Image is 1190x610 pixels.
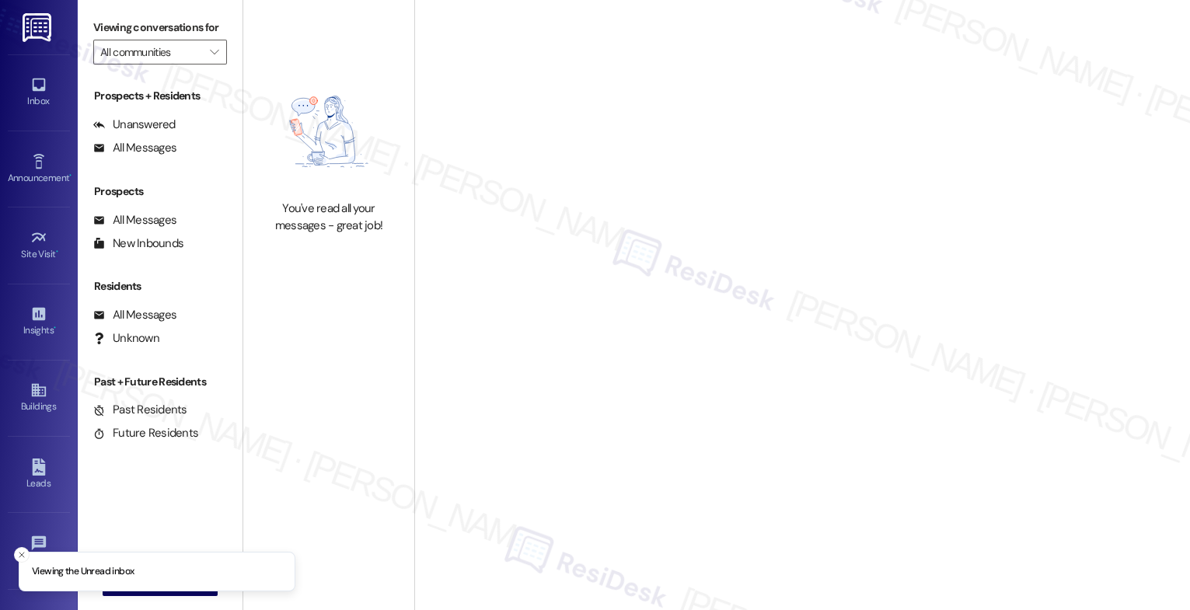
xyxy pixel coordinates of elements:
[93,402,187,418] div: Past Residents
[260,200,397,234] div: You've read all your messages - great job!
[54,322,56,333] span: •
[260,71,397,193] img: empty-state
[78,183,243,200] div: Prospects
[210,46,218,58] i: 
[8,71,70,113] a: Inbox
[93,235,183,252] div: New Inbounds
[8,301,70,343] a: Insights •
[8,377,70,419] a: Buildings
[32,565,134,579] p: Viewing the Unread inbox
[14,547,30,563] button: Close toast
[78,374,243,390] div: Past + Future Residents
[8,530,70,572] a: Templates •
[69,170,72,181] span: •
[93,117,176,133] div: Unanswered
[56,246,58,257] span: •
[93,16,227,40] label: Viewing conversations for
[8,454,70,496] a: Leads
[93,212,176,228] div: All Messages
[93,307,176,323] div: All Messages
[78,88,243,104] div: Prospects + Residents
[93,140,176,156] div: All Messages
[78,278,243,295] div: Residents
[23,13,54,42] img: ResiDesk Logo
[100,40,202,64] input: All communities
[93,425,198,441] div: Future Residents
[93,330,159,347] div: Unknown
[8,225,70,267] a: Site Visit •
